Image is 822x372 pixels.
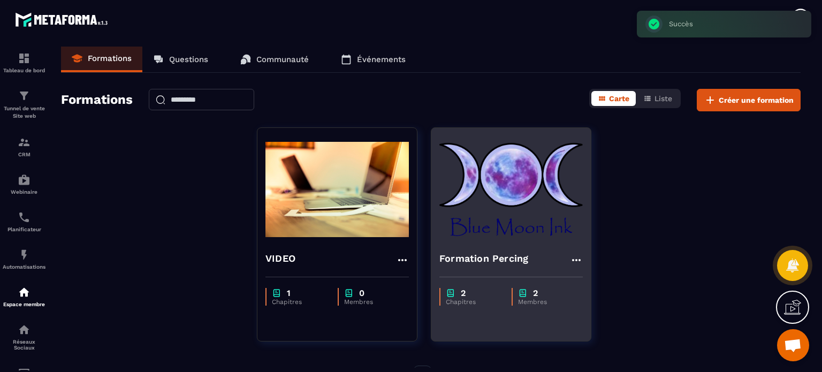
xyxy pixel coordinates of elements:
[61,47,142,72] a: Formations
[3,128,45,165] a: formationformationCRM
[344,288,354,298] img: chapter
[344,298,398,306] p: Membres
[18,248,31,261] img: automations
[61,89,133,111] h2: Formations
[330,47,416,72] a: Événements
[230,47,319,72] a: Communauté
[287,288,291,298] p: 1
[142,47,219,72] a: Questions
[257,127,431,355] a: formation-backgroundVIDEOchapter1Chapitreschapter0Membres
[18,136,31,149] img: formation
[518,288,528,298] img: chapter
[446,298,501,306] p: Chapitres
[439,136,583,243] img: formation-background
[3,226,45,232] p: Planificateur
[591,91,636,106] button: Carte
[533,288,538,298] p: 2
[637,91,679,106] button: Liste
[18,286,31,299] img: automations
[272,288,281,298] img: chapter
[697,89,801,111] button: Créer une formation
[18,173,31,186] img: automations
[265,136,409,243] img: formation-background
[169,55,208,64] p: Questions
[3,165,45,203] a: automationsautomationsWebinaire
[357,55,406,64] p: Événements
[3,240,45,278] a: automationsautomationsAutomatisations
[3,301,45,307] p: Espace membre
[439,251,528,266] h4: Formation Percing
[18,323,31,336] img: social-network
[18,211,31,224] img: scheduler
[3,44,45,81] a: formationformationTableau de bord
[3,315,45,359] a: social-networksocial-networkRéseaux Sociaux
[18,52,31,65] img: formation
[3,203,45,240] a: schedulerschedulerPlanificateur
[654,94,672,103] span: Liste
[461,288,466,298] p: 2
[3,339,45,351] p: Réseaux Sociaux
[256,55,309,64] p: Communauté
[3,151,45,157] p: CRM
[272,298,327,306] p: Chapitres
[609,94,629,103] span: Carte
[88,54,132,63] p: Formations
[18,89,31,102] img: formation
[777,329,809,361] div: Ouvrir le chat
[3,67,45,73] p: Tableau de bord
[446,288,455,298] img: chapter
[431,127,605,355] a: formation-backgroundFormation Percingchapter2Chapitreschapter2Membres
[3,264,45,270] p: Automatisations
[359,288,364,298] p: 0
[719,95,794,105] span: Créer une formation
[265,251,295,266] h4: VIDEO
[3,105,45,120] p: Tunnel de vente Site web
[3,278,45,315] a: automationsautomationsEspace membre
[15,10,111,29] img: logo
[3,81,45,128] a: formationformationTunnel de vente Site web
[3,189,45,195] p: Webinaire
[518,298,572,306] p: Membres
